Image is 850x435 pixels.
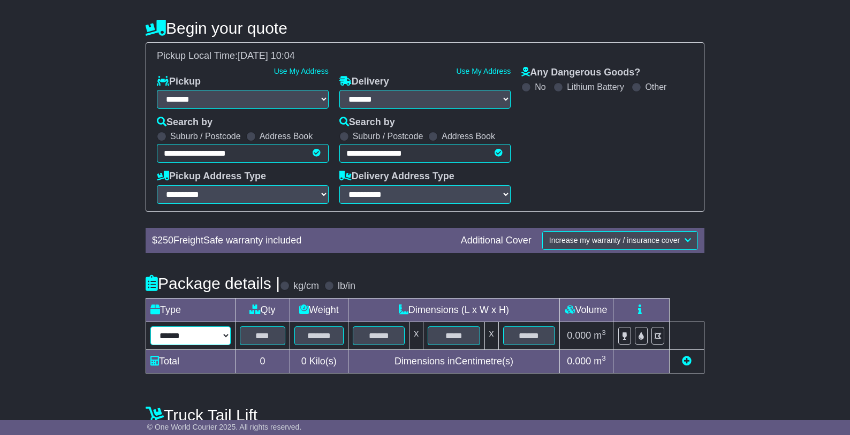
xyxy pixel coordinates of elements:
label: Address Book [260,131,313,141]
div: Pickup Local Time: [151,50,699,62]
label: Address Book [442,131,495,141]
label: Any Dangerous Goods? [521,67,640,79]
h4: Begin your quote [146,19,704,37]
label: Pickup Address Type [157,171,266,182]
label: No [535,82,545,92]
span: 0.000 [567,330,591,341]
td: Dimensions in Centimetre(s) [348,349,559,373]
a: Use My Address [456,67,511,75]
td: Weight [290,298,348,322]
td: Total [146,349,236,373]
label: Search by [157,117,212,128]
label: Search by [339,117,395,128]
div: $ FreightSafe warranty included [147,235,456,247]
label: Other [645,82,666,92]
label: Pickup [157,76,201,88]
h4: Truck Tail Lift [146,406,704,424]
span: © One World Courier 2025. All rights reserved. [147,423,302,431]
label: Suburb / Postcode [353,131,423,141]
span: [DATE] 10:04 [238,50,295,61]
span: Increase my warranty / insurance cover [549,236,680,245]
label: Delivery Address Type [339,171,454,182]
sup: 3 [602,329,606,337]
a: Use My Address [274,67,329,75]
span: 0.000 [567,356,591,367]
td: Volume [559,298,613,322]
label: lb/in [338,280,355,292]
td: Dimensions (L x W x H) [348,298,559,322]
button: Increase my warranty / insurance cover [542,231,698,250]
td: x [484,322,498,349]
a: Add new item [682,356,692,367]
label: Lithium Battery [567,82,624,92]
label: Suburb / Postcode [170,131,241,141]
span: 250 [157,235,173,246]
span: m [594,356,606,367]
sup: 3 [602,354,606,362]
td: Type [146,298,236,322]
div: Additional Cover [456,235,537,247]
td: Qty [236,298,290,322]
label: kg/cm [293,280,319,292]
label: Delivery [339,76,389,88]
td: 0 [236,349,290,373]
td: Kilo(s) [290,349,348,373]
span: m [594,330,606,341]
span: 0 [301,356,307,367]
h4: Package details | [146,274,280,292]
td: x [409,322,423,349]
